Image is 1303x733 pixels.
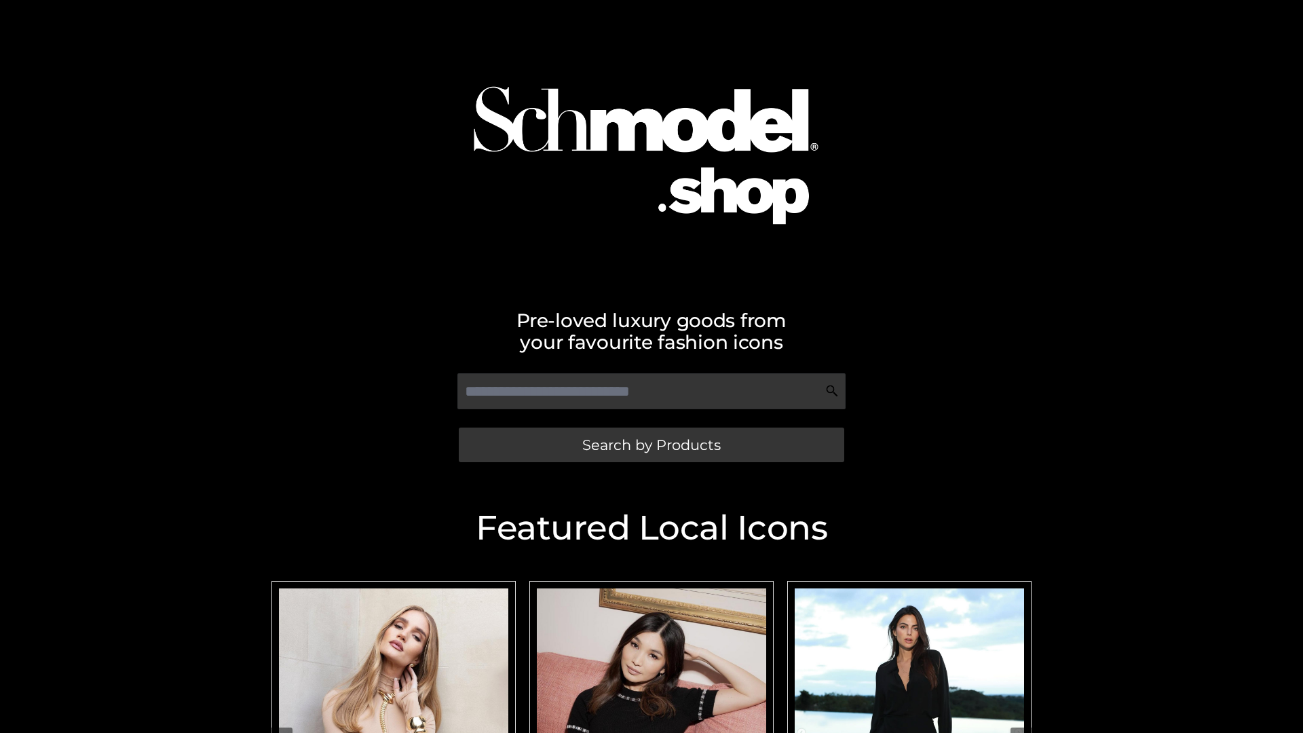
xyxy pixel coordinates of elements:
a: Search by Products [459,428,844,462]
h2: Featured Local Icons​ [265,511,1038,545]
h2: Pre-loved luxury goods from your favourite fashion icons [265,309,1038,353]
img: Search Icon [825,384,839,398]
span: Search by Products [582,438,721,452]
